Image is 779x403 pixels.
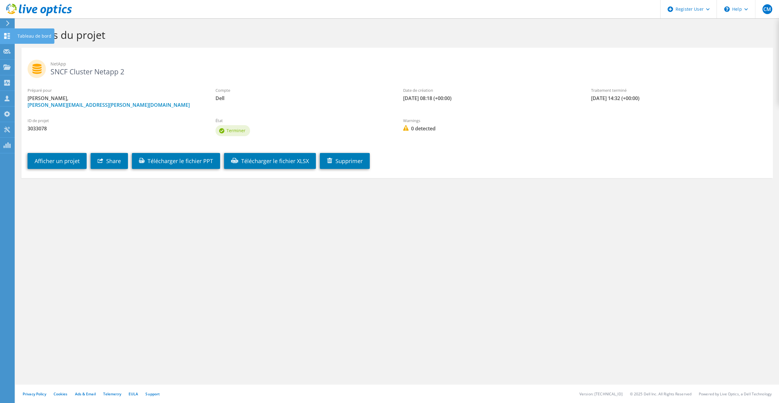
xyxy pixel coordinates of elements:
[28,60,767,75] h2: SNCF Cluster Netapp 2
[403,95,579,102] span: [DATE] 08:18 (+00:00)
[129,391,138,397] a: EULA
[215,118,391,124] label: État
[762,4,772,14] span: CM
[630,391,691,397] li: © 2025 Dell Inc. All Rights Reserved
[699,391,772,397] li: Powered by Live Optics, a Dell Technology
[23,391,46,397] a: Privacy Policy
[24,28,767,41] h1: Détails du projet
[28,125,203,132] span: 3033078
[91,153,128,169] a: Share
[14,28,54,44] div: Tableau de bord
[103,391,121,397] a: Telemetry
[579,391,623,397] li: Version: [TECHNICAL_ID]
[28,118,203,124] label: ID de projet
[132,153,220,169] a: Télécharger le fichier PPT
[28,153,87,169] a: Afficher un projet
[224,153,316,169] a: Télécharger le fichier XLSX
[75,391,96,397] a: Ads & Email
[591,95,767,102] span: [DATE] 14:32 (+00:00)
[54,391,68,397] a: Cookies
[28,87,203,93] label: Préparé pour
[320,153,370,169] a: Supprimer
[145,391,160,397] a: Support
[51,61,767,67] span: NetApp
[591,87,767,93] label: Traitement terminé
[28,95,203,108] span: [PERSON_NAME],
[215,95,391,102] span: Dell
[403,125,579,132] span: 0 detected
[215,87,391,93] label: Compte
[403,118,579,124] label: Warnings
[28,102,190,108] a: [PERSON_NAME][EMAIL_ADDRESS][PERSON_NAME][DOMAIN_NAME]
[724,6,730,12] svg: \n
[403,87,579,93] label: Date de création
[227,128,245,133] span: Terminer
